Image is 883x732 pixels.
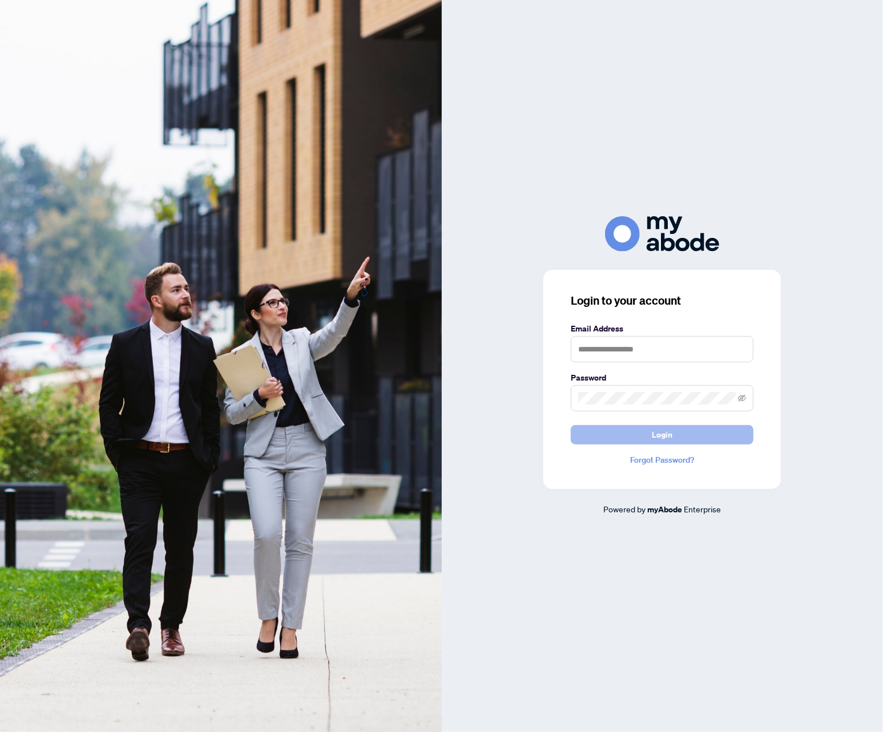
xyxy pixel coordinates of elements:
span: Powered by [603,504,646,514]
label: Password [571,371,753,384]
a: Forgot Password? [571,454,753,466]
span: Login [652,426,672,444]
label: Email Address [571,322,753,335]
span: Enterprise [684,504,721,514]
a: myAbode [647,503,682,516]
img: ma-logo [605,216,719,251]
h3: Login to your account [571,293,753,309]
button: Login [571,425,753,444]
span: eye-invisible [738,394,746,402]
